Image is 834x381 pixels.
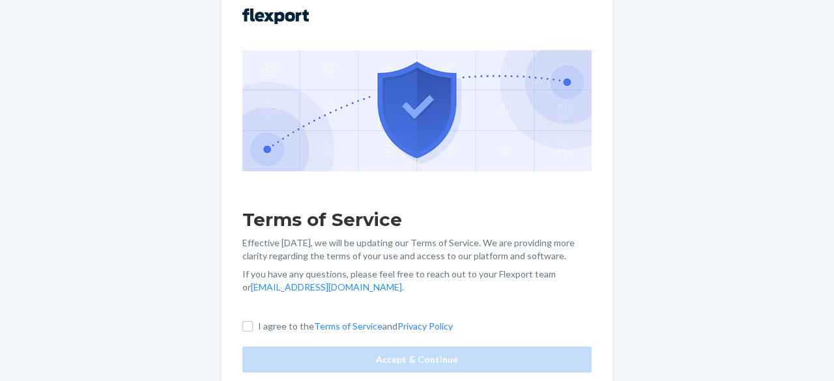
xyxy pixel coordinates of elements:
img: Flexport logo [242,8,309,24]
a: [EMAIL_ADDRESS][DOMAIN_NAME] [251,281,402,292]
p: I agree to the and [258,320,453,333]
p: Effective [DATE], we will be updating our Terms of Service. We are providing more clarity regardi... [242,236,592,262]
h1: Terms of Service [242,208,592,231]
a: Privacy Policy [397,320,453,332]
p: If you have any questions, please feel free to reach out to your Flexport team or . [242,268,592,294]
a: Terms of Service [314,320,382,332]
input: I agree to theTerms of ServiceandPrivacy Policy [242,321,253,332]
img: GDPR Compliance [242,50,592,171]
button: Accept & Continue [242,346,592,373]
